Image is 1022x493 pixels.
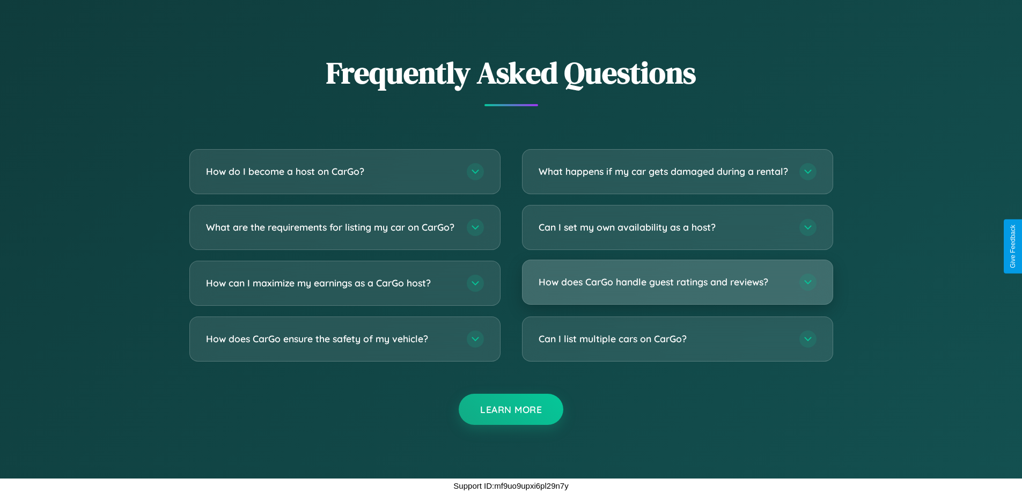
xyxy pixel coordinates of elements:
[459,394,563,425] button: Learn More
[189,52,833,93] h2: Frequently Asked Questions
[206,165,456,178] h3: How do I become a host on CarGo?
[1009,225,1017,268] div: Give Feedback
[539,165,789,178] h3: What happens if my car gets damaged during a rental?
[206,220,456,234] h3: What are the requirements for listing my car on CarGo?
[539,332,789,345] h3: Can I list multiple cars on CarGo?
[453,479,568,493] p: Support ID: mf9uo9upxi6pl29n7y
[206,332,456,345] h3: How does CarGo ensure the safety of my vehicle?
[539,275,789,289] h3: How does CarGo handle guest ratings and reviews?
[206,276,456,290] h3: How can I maximize my earnings as a CarGo host?
[539,220,789,234] h3: Can I set my own availability as a host?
